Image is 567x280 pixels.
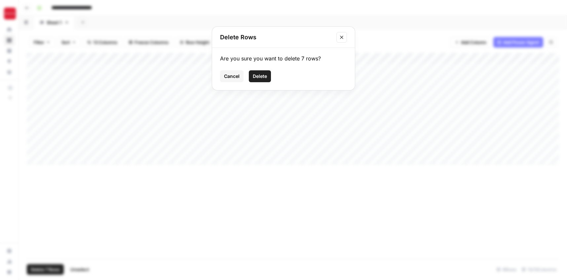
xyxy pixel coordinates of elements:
[249,70,271,82] button: Delete
[220,33,332,42] h2: Delete Rows
[220,54,347,62] div: Are you sure you want to delete 7 rows?
[336,32,347,43] button: Close modal
[224,73,240,80] span: Cancel
[220,70,244,82] button: Cancel
[253,73,267,80] span: Delete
